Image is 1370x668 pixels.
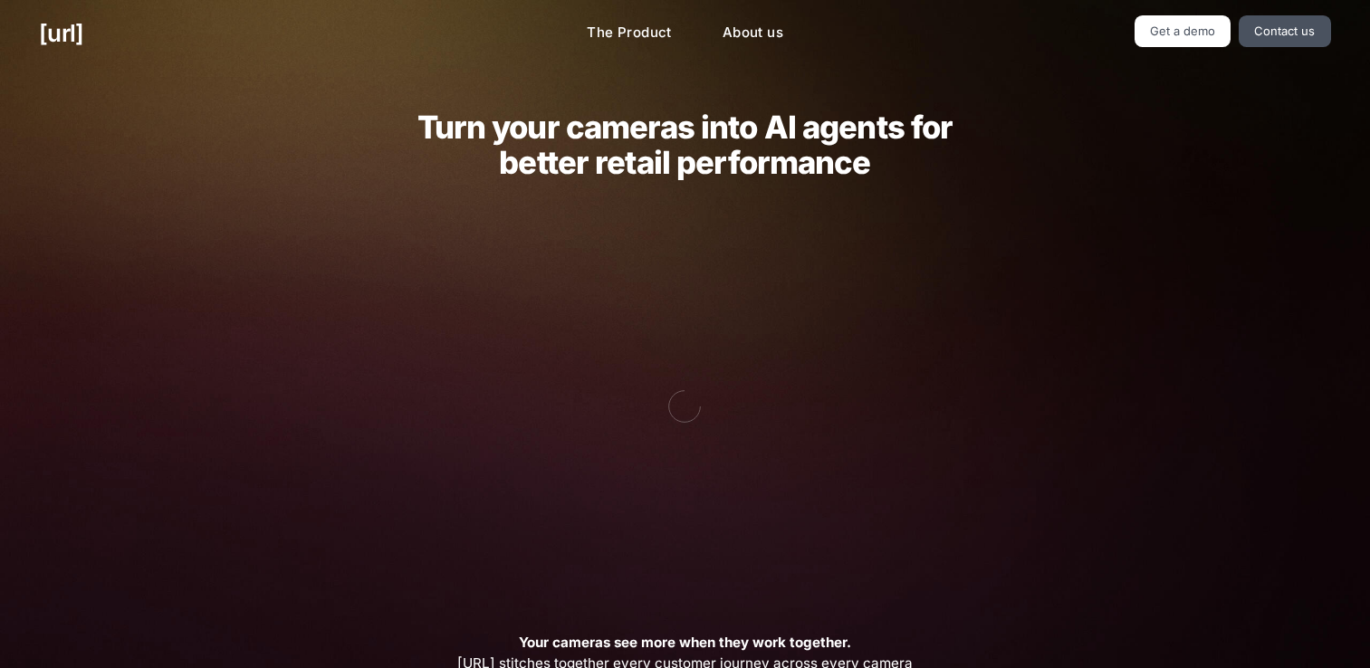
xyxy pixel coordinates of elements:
[388,110,981,180] h2: Turn your cameras into AI agents for better retail performance
[39,15,83,51] a: [URL]
[1135,15,1231,47] a: Get a demo
[572,15,686,51] a: The Product
[1239,15,1331,47] a: Contact us
[519,634,851,651] strong: Your cameras see more when they work together.
[708,15,798,51] a: About us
